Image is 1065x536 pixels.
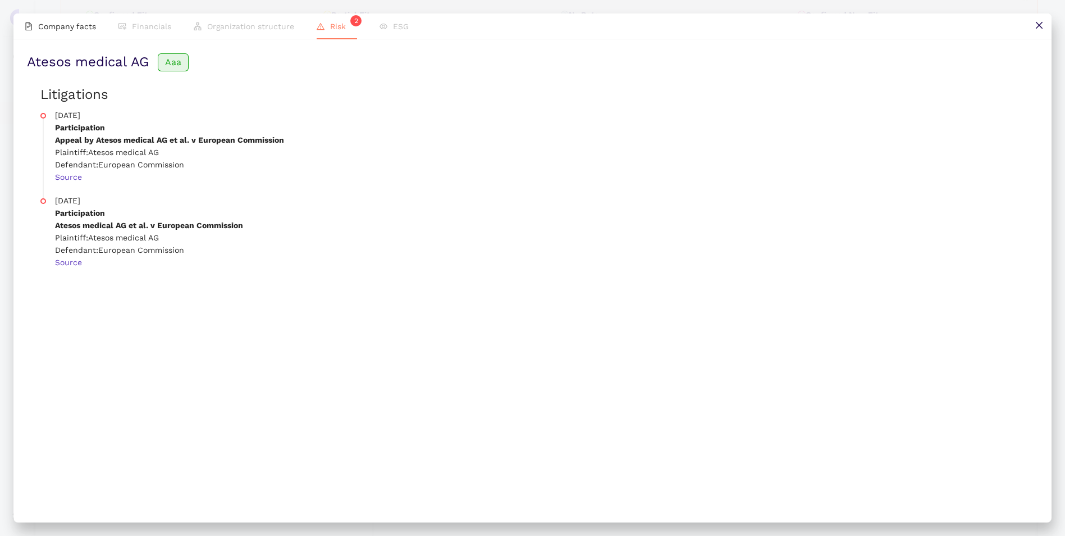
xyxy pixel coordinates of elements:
[1026,13,1052,39] button: close
[55,134,1038,146] p: Appeal by Atesos medical AG et al. v European Commission
[27,53,149,72] span: Atesos medical AG
[55,109,1038,121] p: [DATE]
[354,17,358,25] span: 2
[1035,21,1044,30] span: close
[158,53,189,71] span: Aaa
[330,22,357,31] span: Risk
[55,158,1038,171] p: Defendant: European Commission
[40,85,1038,105] h2: Litigations
[55,219,1038,231] p: Atesos medical AG et al. v European Commission
[55,231,1038,244] p: Plaintiff: Atesos medical AG
[194,22,202,30] span: apartment
[207,22,294,31] span: Organization structure
[55,121,1038,134] p: Participation
[38,22,96,31] span: Company facts
[393,22,409,31] span: ESG
[350,15,362,26] sup: 2
[317,22,324,30] span: warning
[118,22,126,30] span: fund-view
[55,146,1038,158] p: Plaintiff: Atesos medical AG
[132,22,171,31] span: Financials
[380,22,387,30] span: eye
[55,194,1038,207] p: [DATE]
[55,207,1038,219] p: Participation
[55,244,1038,256] p: Defendant: European Commission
